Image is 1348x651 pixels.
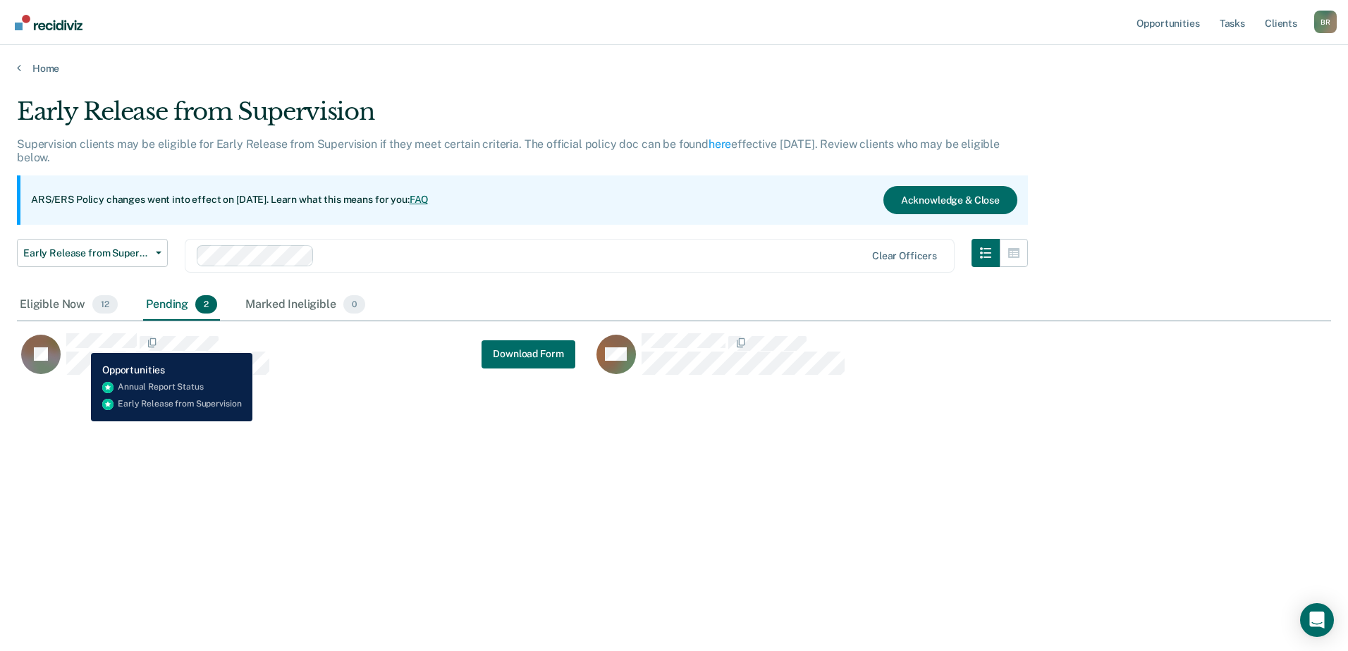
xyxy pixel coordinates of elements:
[482,340,575,368] button: Download Form
[1314,11,1337,33] div: B R
[410,194,429,205] a: FAQ
[592,333,1168,389] div: CaseloadOpportunityCell-03754013
[31,193,429,207] p: ARS/ERS Policy changes went into effect on [DATE]. Learn what this means for you:
[17,333,592,389] div: CaseloadOpportunityCell-02159435
[143,290,220,321] div: Pending2
[17,290,121,321] div: Eligible Now12
[482,340,575,368] a: Navigate to form link
[883,186,1017,214] button: Acknowledge & Close
[343,295,365,314] span: 0
[1300,603,1334,637] div: Open Intercom Messenger
[1314,11,1337,33] button: Profile dropdown button
[17,62,1331,75] a: Home
[17,97,1028,137] div: Early Release from Supervision
[709,137,731,151] a: here
[15,15,82,30] img: Recidiviz
[92,295,118,314] span: 12
[872,250,937,262] div: Clear officers
[195,295,217,314] span: 2
[17,137,1000,164] p: Supervision clients may be eligible for Early Release from Supervision if they meet certain crite...
[243,290,368,321] div: Marked Ineligible0
[23,247,150,259] span: Early Release from Supervision
[17,239,168,267] button: Early Release from Supervision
